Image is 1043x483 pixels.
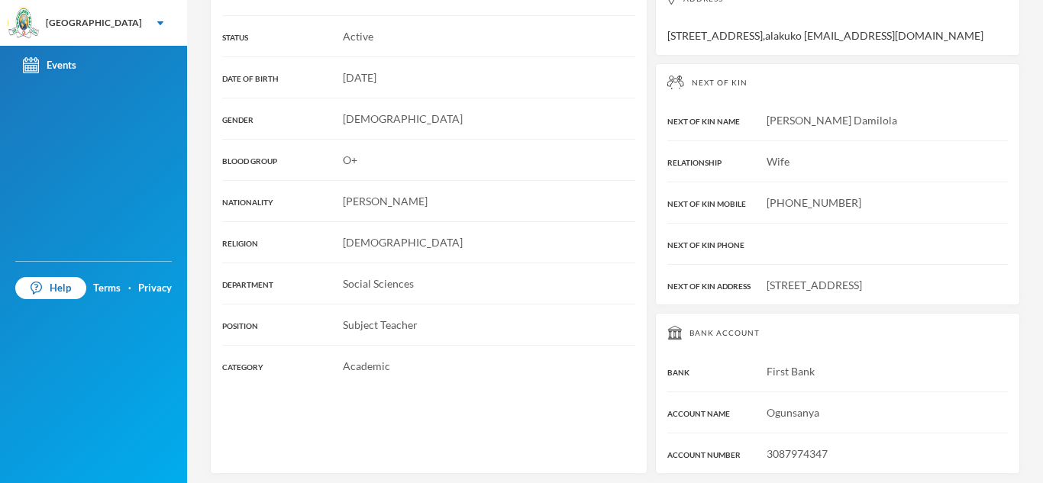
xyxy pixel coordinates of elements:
[343,30,373,43] span: Active
[8,8,39,39] img: logo
[93,281,121,296] a: Terms
[667,76,1008,89] div: Next of Kin
[46,16,142,30] div: [GEOGRAPHIC_DATA]
[767,447,828,460] span: 3087974347
[23,57,76,73] div: Events
[767,365,815,378] span: First Bank
[15,277,86,300] a: Help
[343,195,428,208] span: [PERSON_NAME]
[138,281,172,296] a: Privacy
[767,196,861,209] span: [PHONE_NUMBER]
[767,114,897,127] span: [PERSON_NAME] Damilola
[667,325,1008,340] div: Bank Account
[667,240,744,250] span: NEXT OF KIN PHONE
[767,406,819,419] span: Ogunsanya
[343,153,357,166] span: O+
[767,279,862,291] span: [STREET_ADDRESS]
[343,236,463,249] span: [DEMOGRAPHIC_DATA]
[343,359,390,372] span: Academic
[767,155,790,168] span: Wife
[128,281,131,296] div: ·
[343,112,463,125] span: [DEMOGRAPHIC_DATA]
[343,71,376,84] span: [DATE]
[343,277,414,290] span: Social Sciences
[343,318,418,331] span: Subject Teacher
